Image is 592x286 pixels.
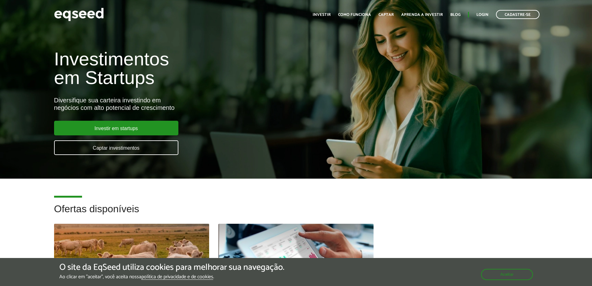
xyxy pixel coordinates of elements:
a: Captar investimentos [54,140,178,155]
a: Investir em startups [54,121,178,135]
a: Captar [379,13,394,17]
a: Cadastre-se [496,10,539,19]
p: Ao clicar em "aceitar", você aceita nossa . [59,274,284,280]
div: Diversifique sua carteira investindo em negócios com alto potencial de crescimento [54,96,341,111]
h5: O site da EqSeed utiliza cookies para melhorar sua navegação. [59,263,284,272]
img: EqSeed [54,6,104,23]
a: Aprenda a investir [401,13,443,17]
h1: Investimentos em Startups [54,50,341,87]
button: Aceitar [481,269,533,280]
a: Login [476,13,489,17]
a: Como funciona [338,13,371,17]
a: Blog [450,13,461,17]
h2: Ofertas disponíveis [54,204,538,224]
a: Investir [313,13,331,17]
a: política de privacidade e de cookies [141,274,213,280]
